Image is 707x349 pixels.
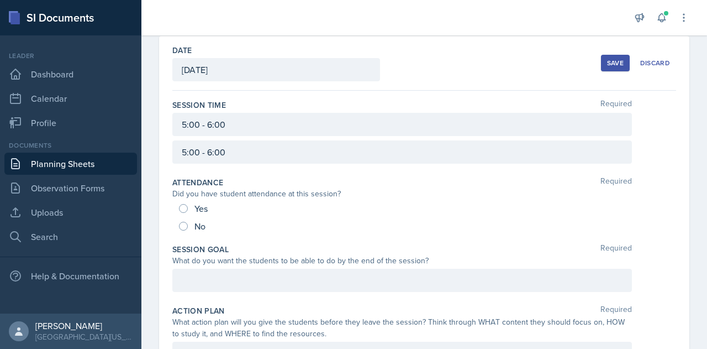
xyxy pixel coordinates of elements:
p: 5:00 - 6:00 [182,118,622,131]
a: Profile [4,112,137,134]
div: Leader [4,51,137,61]
div: Discard [640,59,670,67]
span: Required [600,177,632,188]
div: Documents [4,140,137,150]
div: Save [607,59,624,67]
a: Search [4,226,137,248]
label: Date [172,45,192,56]
button: Save [601,55,630,71]
span: Yes [194,203,208,214]
a: Observation Forms [4,177,137,199]
span: No [194,221,205,232]
label: Session Time [172,100,226,111]
div: [GEOGRAPHIC_DATA][US_STATE] in [GEOGRAPHIC_DATA] [35,331,133,342]
a: Dashboard [4,63,137,85]
span: Required [600,305,632,316]
label: Attendance [172,177,224,188]
div: [PERSON_NAME] [35,320,133,331]
div: Help & Documentation [4,265,137,287]
label: Session Goal [172,244,229,255]
p: 5:00 - 6:00 [182,145,622,159]
a: Uploads [4,201,137,223]
div: What do you want the students to be able to do by the end of the session? [172,255,632,267]
div: Did you have student attendance at this session? [172,188,632,200]
div: What action plan will you give the students before they leave the session? Think through WHAT con... [172,316,632,340]
span: Required [600,244,632,255]
span: Required [600,100,632,111]
a: Calendar [4,87,137,110]
a: Planning Sheets [4,153,137,175]
label: Action Plan [172,305,225,316]
button: Discard [634,55,676,71]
